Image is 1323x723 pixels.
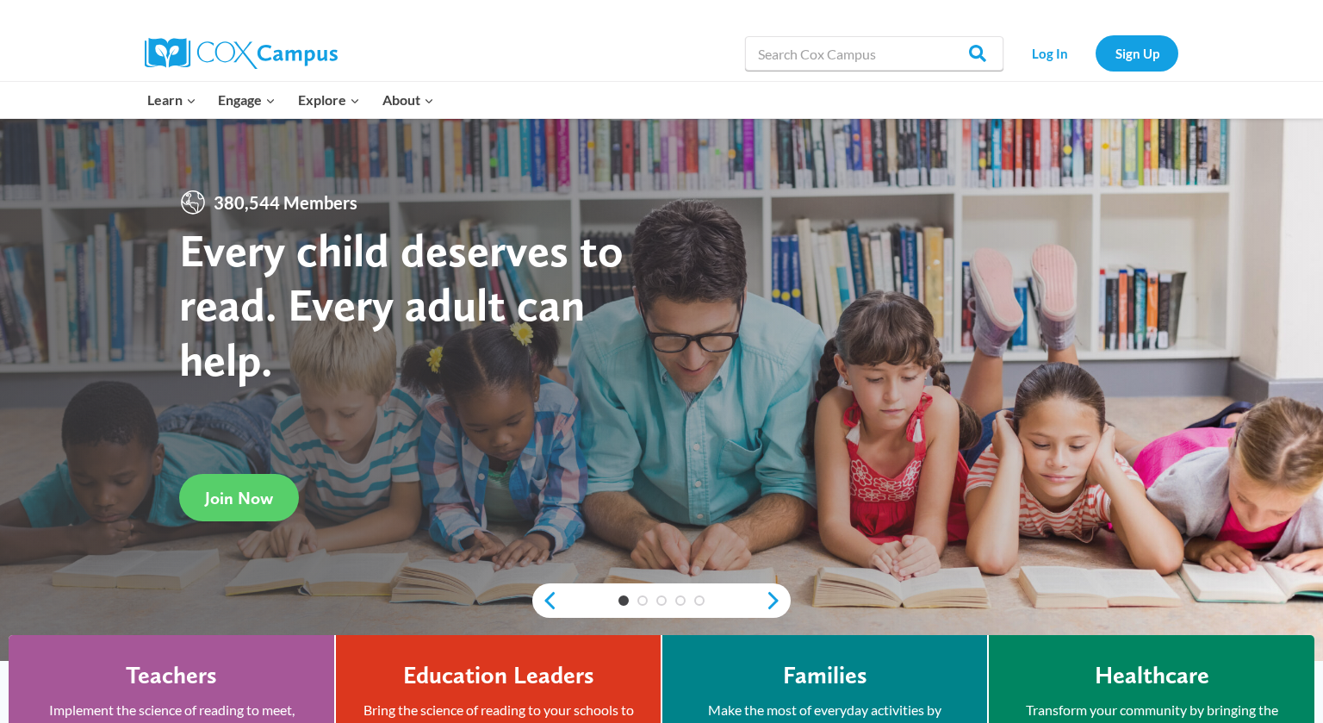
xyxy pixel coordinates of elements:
h4: Education Leaders [403,661,594,690]
a: next [765,590,791,611]
a: Join Now [179,474,299,521]
h4: Healthcare [1095,661,1209,690]
nav: Primary Navigation [136,82,444,118]
input: Search Cox Campus [745,36,1003,71]
div: content slider buttons [532,583,791,618]
a: 1 [618,595,629,606]
span: Explore [298,89,360,111]
nav: Secondary Navigation [1012,35,1178,71]
h4: Families [783,661,867,690]
a: Log In [1012,35,1087,71]
strong: Every child deserves to read. Every adult can help. [179,222,624,387]
a: 3 [656,595,667,606]
span: Engage [218,89,276,111]
a: Sign Up [1096,35,1178,71]
a: 2 [637,595,648,606]
img: Cox Campus [145,38,338,69]
span: About [382,89,434,111]
span: Join Now [205,488,273,508]
a: 4 [675,595,686,606]
span: 380,544 Members [207,189,364,216]
span: Learn [147,89,196,111]
h4: Teachers [126,661,217,690]
a: previous [532,590,558,611]
a: 5 [694,595,705,606]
